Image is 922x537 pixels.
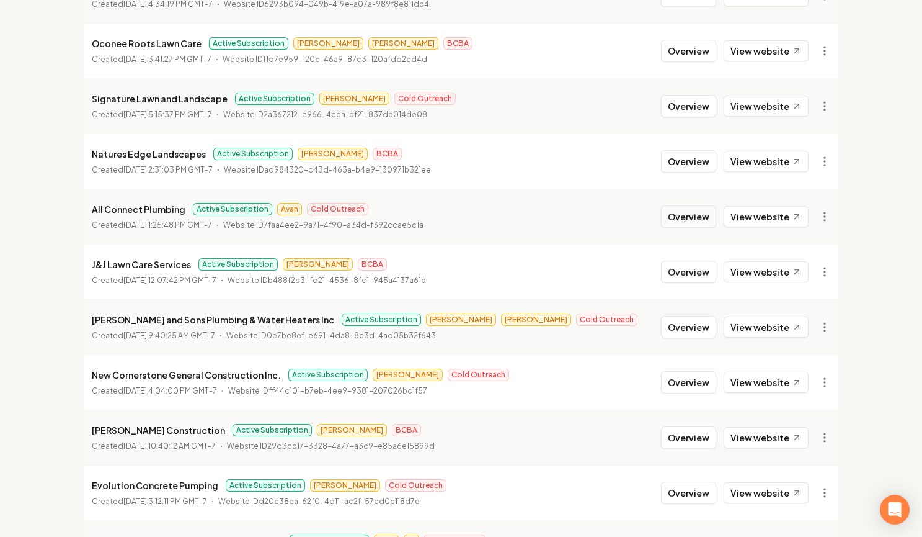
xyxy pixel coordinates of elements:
time: [DATE] 4:04:00 PM GMT-7 [123,386,217,395]
p: All Connect Plumbing [92,202,185,217]
div: Open Intercom Messenger [880,495,910,525]
time: [DATE] 3:12:11 PM GMT-7 [123,497,207,506]
a: View website [724,151,809,172]
p: Created [92,274,216,287]
p: Created [92,219,212,232]
span: [PERSON_NAME] [373,369,443,381]
time: [DATE] 2:31:03 PM GMT-7 [123,165,213,174]
p: Website ID 0e7be8ef-e691-4da8-8c3d-4ad05b32f643 [226,330,436,342]
p: Created [92,495,207,508]
span: Active Subscription [235,93,314,105]
p: Website ID 7faa4ee2-9a71-4f90-a34d-f392ccae5c1a [223,219,423,232]
a: View website [724,372,809,393]
span: BCBA [392,424,421,436]
a: View website [724,427,809,448]
span: Active Subscription [288,369,368,381]
p: Evolution Concrete Pumping [92,478,218,493]
p: Website ID ff44c101-b7eb-4ee9-9381-207026bc1f57 [228,385,427,397]
button: Overview [661,150,716,173]
p: J&J Lawn Care Services [92,257,191,272]
p: New Cornerstone General Construction Inc. [92,368,281,382]
p: Created [92,53,211,66]
span: [PERSON_NAME] [319,93,389,105]
span: Cold Outreach [394,93,456,105]
button: Overview [661,371,716,394]
span: [PERSON_NAME] [368,37,438,50]
a: View website [724,482,809,503]
a: View website [724,96,809,117]
time: [DATE] 12:07:42 PM GMT-7 [123,276,216,285]
span: BCBA [443,37,472,50]
span: BCBA [373,148,402,160]
button: Overview [661,482,716,504]
button: Overview [661,426,716,449]
a: View website [724,261,809,282]
span: Active Subscription [233,424,312,436]
span: BCBA [358,258,387,271]
button: Overview [661,316,716,338]
p: Oconee Roots Lawn Care [92,36,202,51]
time: [DATE] 10:40:12 AM GMT-7 [123,441,216,451]
p: Website ID b488f2b3-fd21-4536-8fc1-945a4137a61b [228,274,426,287]
span: Avan [277,203,302,215]
p: Website ID d20c38ea-62f0-4d11-ac2f-57cd0c118d7e [218,495,420,508]
span: [PERSON_NAME] [310,479,380,492]
span: Cold Outreach [448,369,509,381]
p: Created [92,109,212,121]
p: Website ID f1d7e959-120c-46a9-87c3-120afdd2cd4d [223,53,427,66]
p: Natures Edge Landscapes [92,147,206,161]
p: [PERSON_NAME] and Sons Plumbing & Water Heaters Inc [92,312,334,327]
p: [PERSON_NAME] Construction [92,423,225,438]
p: Created [92,164,213,176]
span: Active Subscription [193,203,272,215]
time: [DATE] 5:15:37 PM GMT-7 [123,110,212,119]
button: Overview [661,95,716,117]
button: Overview [661,205,716,228]
span: Active Subscription [213,148,293,160]
a: View website [724,40,809,61]
span: Active Subscription [342,314,421,326]
button: Overview [661,261,716,283]
span: [PERSON_NAME] [298,148,368,160]
span: Cold Outreach [385,479,446,492]
span: Cold Outreach [307,203,368,215]
span: Active Subscription [198,258,278,271]
p: Website ID 29d3cb17-3328-4a77-a3c9-e85a6e15899d [227,440,435,453]
time: [DATE] 1:25:48 PM GMT-7 [123,220,212,230]
time: [DATE] 3:41:27 PM GMT-7 [123,55,211,64]
span: [PERSON_NAME] [283,258,353,271]
a: View website [724,317,809,338]
p: Website ID 2a367212-e966-4cea-bf21-837db014de08 [223,109,427,121]
span: [PERSON_NAME] [501,314,571,326]
span: Active Subscription [226,479,305,492]
button: Overview [661,40,716,62]
p: Created [92,440,216,453]
span: [PERSON_NAME] [317,424,387,436]
p: Website ID ad984320-c43d-463a-b4e9-130971b321ee [224,164,431,176]
p: Created [92,385,217,397]
p: Signature Lawn and Landscape [92,91,228,106]
span: Active Subscription [209,37,288,50]
a: View website [724,206,809,227]
span: [PERSON_NAME] [426,314,496,326]
p: Created [92,330,215,342]
span: Cold Outreach [576,314,637,326]
time: [DATE] 9:40:25 AM GMT-7 [123,331,215,340]
span: [PERSON_NAME] [293,37,363,50]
